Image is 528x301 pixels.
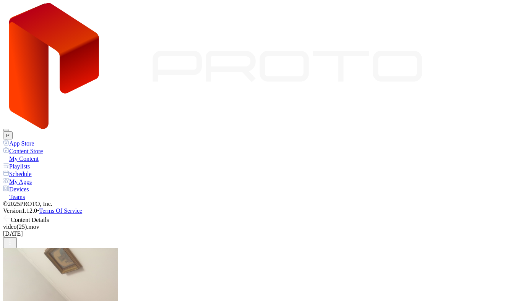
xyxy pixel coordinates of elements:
[3,193,525,201] a: Teams
[3,147,525,155] a: Content Store
[3,201,525,207] div: © 2025 PROTO, Inc.
[3,155,525,162] a: My Content
[3,223,525,230] div: video(25).mov
[3,207,39,214] span: Version 1.12.0 •
[3,230,525,237] div: [DATE]
[3,139,525,147] a: App Store
[3,214,525,223] div: Content Details
[3,162,525,170] a: Playlists
[3,178,525,185] a: My Apps
[39,207,83,214] a: Terms Of Service
[3,185,525,193] a: Devices
[3,170,525,178] a: Schedule
[3,131,13,139] button: P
